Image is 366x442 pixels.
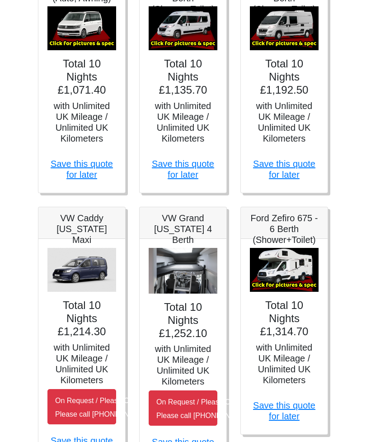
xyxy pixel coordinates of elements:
[47,101,116,144] h5: with Unlimited UK Mileage / Unlimited UK Kilometers
[149,248,217,294] img: VW Grand California 4 Berth
[55,397,157,418] small: On Request / Please Call Us Please call [PHONE_NUMBER]
[253,401,315,422] a: Save this quote for later
[250,58,319,97] h4: Total 10 Nights £1,192.50
[47,390,116,425] button: On Request / Please Call UsPlease call [PHONE_NUMBER]
[149,58,217,97] h4: Total 10 Nights £1,135.70
[51,159,113,180] a: Save this quote for later
[149,301,217,340] h4: Total 10 Nights £1,252.10
[47,299,116,338] h4: Total 10 Nights £1,214.30
[149,213,217,246] h5: VW Grand [US_STATE] 4 Berth
[47,213,116,246] h5: VW Caddy [US_STATE] Maxi
[47,342,116,386] h5: with Unlimited UK Mileage / Unlimited UK Kilometers
[47,248,116,293] img: VW Caddy California Maxi
[149,391,217,426] button: On Request / Please Call UsPlease call [PHONE_NUMBER]
[149,344,217,387] h5: with Unlimited UK Mileage / Unlimited UK Kilometers
[149,101,217,144] h5: with Unlimited UK Mileage / Unlimited UK Kilometers
[250,342,319,386] h5: with Unlimited UK Mileage / Unlimited UK Kilometers
[250,213,319,246] h5: Ford Zefiro 675 - 6 Berth (Shower+Toilet)
[152,159,214,180] a: Save this quote for later
[156,399,258,420] small: On Request / Please Call Us Please call [PHONE_NUMBER]
[250,248,319,293] img: Ford Zefiro 675 - 6 Berth (Shower+Toilet)
[47,7,116,51] img: VW California Ocean T6.1 (Auto, Awning)
[149,7,217,51] img: Auto-Trail Expedition 66 - 2 Berth (Shower+Toilet)
[253,159,315,180] a: Save this quote for later
[250,7,319,51] img: Auto-Trail Expedition 67 - 4 Berth (Shower+Toilet)
[47,58,116,97] h4: Total 10 Nights £1,071.40
[250,299,319,338] h4: Total 10 Nights £1,314.70
[250,101,319,144] h5: with Unlimited UK Mileage / Unlimited UK Kilometers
